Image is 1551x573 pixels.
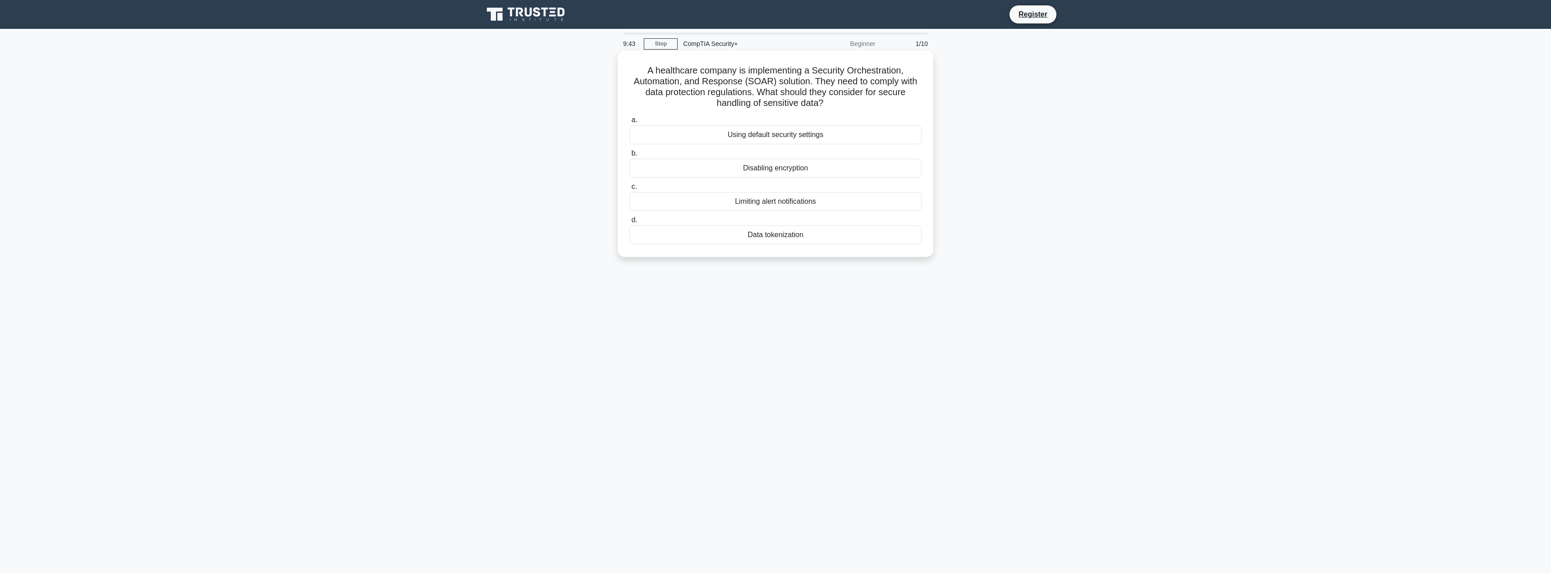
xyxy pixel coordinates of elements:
[629,159,922,178] div: Disabling encryption
[631,183,637,190] span: c.
[1013,9,1053,20] a: Register
[881,35,933,53] div: 1/10
[629,65,922,109] h5: A healthcare company is implementing a Security Orchestration, Automation, and Response (SOAR) so...
[802,35,881,53] div: Beginner
[629,125,922,144] div: Using default security settings
[629,192,922,211] div: Limiting alert notifications
[644,38,678,50] a: Stop
[618,35,644,53] div: 9:43
[629,225,922,244] div: Data tokenization
[678,35,802,53] div: CompTIA Security+
[631,149,637,157] span: b.
[631,216,637,224] span: d.
[631,116,637,124] span: a.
